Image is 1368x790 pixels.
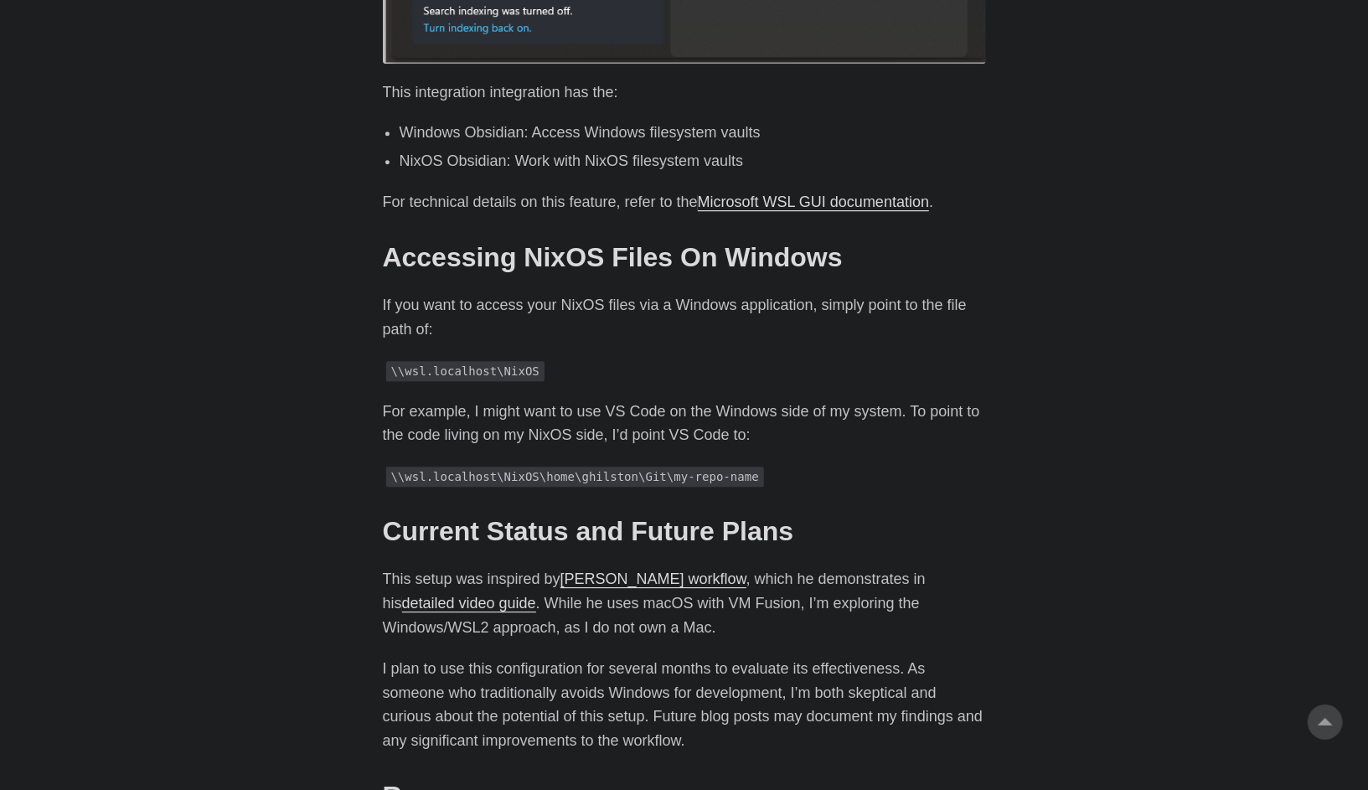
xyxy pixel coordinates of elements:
a: detailed video guide [402,595,536,612]
p: This setup was inspired by , which he demonstrates in his . While he uses macOS with VM Fusion, I... [383,567,986,639]
h2: Current Status and Future Plans [383,515,986,547]
li: Windows Obsidian: Access Windows filesystem vaults [400,121,986,145]
p: If you want to access your NixOS files via a Windows application, simply point to the file path of: [383,293,986,342]
h2: Accessing NixOS Files On Windows [383,241,986,273]
a: Microsoft WSL GUI documentation [698,194,929,210]
a: [PERSON_NAME] workflow [560,571,746,587]
p: I plan to use this configuration for several months to evaluate its effectiveness. As someone who... [383,657,986,753]
code: \\wsl.localhost\NixOS [386,361,545,381]
p: This integration integration has the: [383,80,986,105]
a: go to top [1308,705,1343,740]
li: NixOS Obsidian: Work with NixOS filesystem vaults [400,149,986,173]
code: \\wsl.localhost\NixOS\home\ghilston\Git\my-repo-name [386,467,764,487]
p: For technical details on this feature, refer to the . [383,190,986,214]
p: For example, I might want to use VS Code on the Windows side of my system. To point to the code l... [383,400,986,448]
